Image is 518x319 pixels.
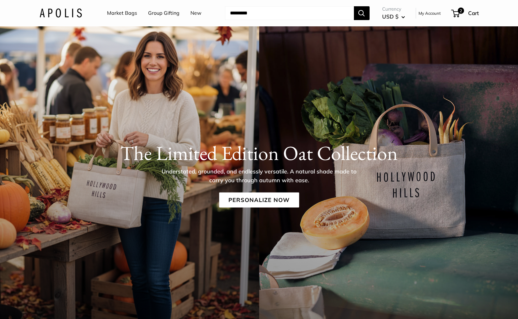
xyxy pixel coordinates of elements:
button: USD $ [382,12,405,22]
span: USD $ [382,13,398,20]
p: Understated, grounded, and endlessly versatile. A natural shade made to carry you through autumn ... [157,167,361,185]
span: Currency [382,5,405,13]
span: 2 [457,8,464,14]
a: Personalize Now [219,193,299,208]
a: My Account [419,9,441,17]
h1: The Limited Edition Oat Collection [40,141,479,165]
a: Market Bags [107,8,137,18]
a: Group Gifting [148,8,179,18]
img: Apolis [40,8,82,18]
a: New [190,8,201,18]
button: Search [354,6,370,20]
span: Cart [468,10,479,16]
a: 2 Cart [452,8,479,18]
input: Search... [225,6,354,20]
